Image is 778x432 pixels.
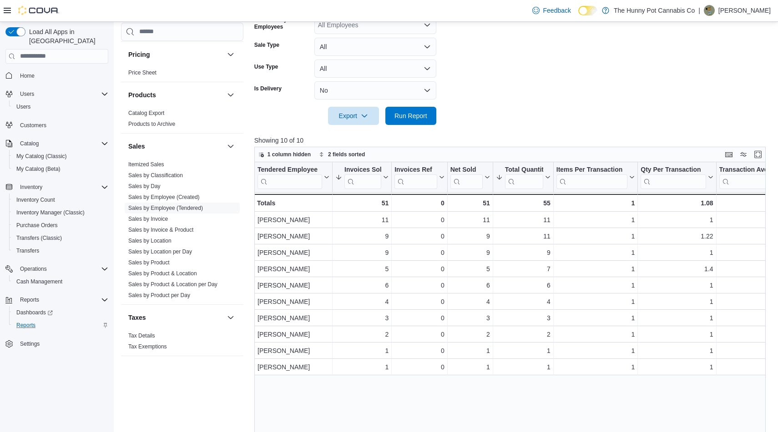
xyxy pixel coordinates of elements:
a: Dashboards [9,306,112,319]
span: Sales by Invoice [128,215,168,223]
span: My Catalog (Beta) [13,164,108,174]
button: Open list of options [424,21,431,29]
button: Transfers (Classic) [9,232,112,244]
div: 9 [450,247,490,258]
button: Pricing [225,49,236,60]
h3: Sales [128,142,145,151]
div: 1 [556,280,635,291]
span: Sales by Product per Day [128,292,190,299]
button: Invoices Ref [394,165,444,189]
span: Sales by Classification [128,172,183,179]
div: 3 [496,313,551,323]
button: Catalog [2,137,112,150]
div: 0 [394,345,444,356]
span: Reports [20,296,39,303]
a: Sales by Product & Location per Day [128,281,217,288]
button: 2 fields sorted [315,149,369,160]
button: 1 column hidden [255,149,314,160]
span: Dashboards [13,307,108,318]
button: Net Sold [450,165,490,189]
div: 1 [335,362,389,372]
span: Catalog Export [128,109,164,117]
button: Invoices Sold [335,165,389,189]
button: Total Quantity [495,165,550,189]
button: Purchase Orders [9,219,112,232]
button: Inventory Count [9,194,112,206]
div: 1 [556,313,635,323]
div: 0 [394,263,444,274]
span: My Catalog (Classic) [16,153,67,160]
div: [PERSON_NAME] [258,345,329,356]
div: [PERSON_NAME] [258,247,329,258]
span: Transfers (Classic) [16,234,62,242]
button: Reports [2,293,112,306]
span: Sales by Day [128,183,161,190]
button: Pricing [128,50,223,59]
a: Sales by Invoice [128,216,168,222]
div: 1 [556,247,635,258]
span: Inventory [16,182,108,193]
a: Dashboards [13,307,56,318]
span: Tax Details [128,332,155,339]
div: 6 [496,280,551,291]
div: 5 [335,263,389,274]
span: Cash Management [16,278,62,285]
span: Purchase Orders [16,222,58,229]
span: My Catalog (Classic) [13,151,108,162]
span: Sales by Product & Location [128,270,197,277]
a: Inventory Count [13,194,59,205]
div: 2 [450,329,490,340]
button: Keyboard shortcuts [723,149,734,160]
a: Cash Management [13,276,66,287]
p: The Hunny Pot Cannabis Co [614,5,695,16]
a: Settings [16,338,43,349]
div: 1 [641,247,713,258]
div: 0 [394,247,444,258]
button: Display options [738,149,749,160]
div: [PERSON_NAME] [258,362,329,372]
button: Run Report [385,107,436,125]
span: Itemized Sales [128,161,164,168]
button: Sales [225,141,236,152]
div: 11 [450,214,490,225]
span: Transfers [16,247,39,254]
div: 2 [496,329,551,340]
div: 1 [641,313,713,323]
div: Net Sold [450,165,482,174]
a: Sales by Invoice & Product [128,227,193,233]
button: Transfers [9,244,112,257]
div: Products [121,108,243,133]
button: Customers [2,119,112,132]
button: Sales [128,142,223,151]
span: Inventory [20,184,42,191]
span: Inventory Count [16,196,55,204]
div: Tendered Employee [258,165,322,174]
span: Operations [16,263,108,274]
a: Tax Exemptions [128,343,167,350]
button: Items Per Transaction [556,165,635,189]
a: Feedback [529,1,575,20]
a: Reports [13,320,39,331]
div: Total Quantity [505,165,543,189]
span: Sales by Location [128,237,172,244]
div: Invoices Sold [344,165,381,174]
a: My Catalog (Beta) [13,164,64,174]
button: Users [2,88,112,100]
span: Transfers (Classic) [13,233,108,243]
span: Users [20,90,34,98]
div: 0 [394,214,444,225]
a: Sales by Product & Location [128,270,197,277]
div: 6 [450,280,490,291]
span: Customers [20,122,46,129]
button: Reports [16,294,43,305]
div: 4 [335,296,389,307]
div: Invoices Ref [394,165,437,174]
a: Tax Details [128,333,155,339]
div: 1 [556,296,635,307]
a: Sales by Employee (Created) [128,194,200,200]
span: 1 column hidden [268,151,311,158]
span: Catalog [16,138,108,149]
div: 1.4 [641,263,713,274]
a: My Catalog (Classic) [13,151,71,162]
